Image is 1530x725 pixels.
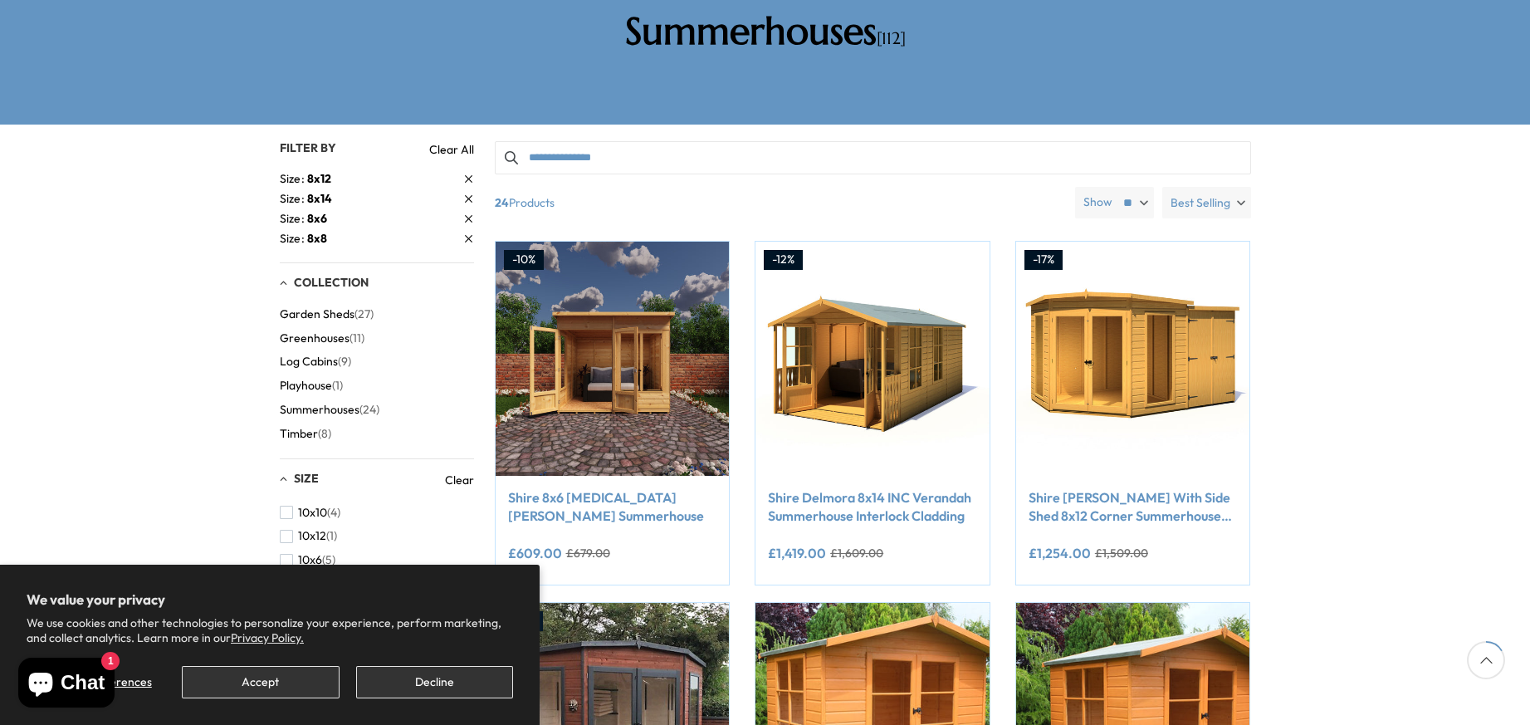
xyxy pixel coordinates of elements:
span: (5) [322,553,335,567]
button: Greenhouses (11) [280,326,364,350]
h2: Summerhouses [529,9,1002,54]
span: Best Selling [1171,187,1230,218]
span: [112] [877,28,906,49]
span: Timber [280,427,318,441]
a: Clear [445,472,474,488]
ins: £609.00 [508,546,562,560]
ins: £1,254.00 [1029,546,1091,560]
span: 10x12 [298,529,326,543]
button: Timber (8) [280,422,331,446]
span: 8x6 [307,211,327,226]
input: Search products [495,141,1251,174]
div: -17% [1024,250,1063,270]
span: Playhouse [280,379,332,393]
span: Products [488,187,1068,218]
span: 8x8 [307,231,327,246]
a: Privacy Policy. [231,630,304,645]
span: Size [294,471,319,486]
span: (9) [338,355,351,369]
button: Log Cabins (9) [280,350,351,374]
a: Shire Delmora 8x14 INC Verandah Summerhouse Interlock Cladding [768,488,977,526]
a: Shire 8x6 [MEDICAL_DATA][PERSON_NAME] Summerhouse [508,488,717,526]
span: (27) [354,307,374,321]
span: Greenhouses [280,331,350,345]
span: 10x6 [298,553,322,567]
button: Accept [182,666,339,698]
span: Size [280,170,307,188]
span: (11) [350,331,364,345]
span: 8x12 [307,171,331,186]
a: Clear All [429,141,474,158]
label: Best Selling [1162,187,1251,218]
span: 8x14 [307,191,332,206]
del: £1,509.00 [1095,547,1148,559]
button: Decline [356,666,513,698]
button: 10x6 [280,548,335,572]
label: Show [1083,194,1112,211]
span: (1) [332,379,343,393]
b: 24 [495,187,509,218]
span: Size [280,210,307,228]
span: (24) [359,403,379,417]
button: Playhouse (1) [280,374,343,398]
button: 10x10 [280,501,340,525]
img: Shire Delmora 8x14 INC Verandah Summerhouse Interlock Cladding - Best Shed [755,242,990,476]
span: Garden Sheds [280,307,354,321]
div: -12% [764,250,803,270]
span: Size [280,230,307,247]
img: Shire Barclay With Side Shed 8x12 Corner Summerhouse 12mm Interlock Cladding - Best Shed [1016,242,1250,476]
p: We use cookies and other technologies to personalize your experience, perform marketing, and coll... [27,615,513,645]
h2: We value your privacy [27,591,513,608]
span: Log Cabins [280,355,338,369]
button: 10x12 [280,524,337,548]
span: 10x10 [298,506,327,520]
ins: £1,419.00 [768,546,826,560]
button: Summerhouses (24) [280,398,379,422]
a: Shire [PERSON_NAME] With Side Shed 8x12 Corner Summerhouse 12mm Interlock Cladding [1029,488,1238,526]
span: Summerhouses [280,403,359,417]
span: (1) [326,529,337,543]
span: (8) [318,427,331,441]
span: Collection [294,275,369,290]
del: £679.00 [566,547,610,559]
span: Size [280,190,307,208]
div: -10% [504,250,544,270]
span: (4) [327,506,340,520]
inbox-online-store-chat: Shopify online store chat [13,658,120,712]
del: £1,609.00 [830,547,883,559]
button: Garden Sheds (27) [280,302,374,326]
span: Filter By [280,140,336,155]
